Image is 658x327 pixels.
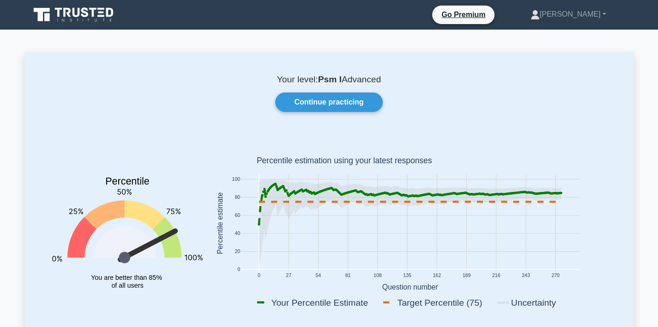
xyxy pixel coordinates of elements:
[433,273,441,278] text: 162
[235,249,240,254] text: 20
[237,267,240,272] text: 0
[257,273,260,278] text: 0
[382,283,438,291] text: Question number
[232,177,240,182] text: 100
[235,195,240,200] text: 80
[462,273,471,278] text: 189
[91,274,162,281] tspan: You are better than 85%
[374,273,382,278] text: 108
[47,74,612,85] p: Your level: Advanced
[216,192,223,254] text: Percentile estimate
[551,273,560,278] text: 270
[111,282,143,289] tspan: of all users
[275,93,382,112] a: Continue practicing
[522,273,530,278] text: 243
[256,156,432,166] text: Percentile estimation using your latest responses
[235,213,240,218] text: 60
[345,273,350,278] text: 81
[286,273,291,278] text: 27
[105,176,150,187] text: Percentile
[318,74,342,84] b: Psm I
[492,273,501,278] text: 216
[403,273,411,278] text: 135
[315,273,321,278] text: 54
[436,9,491,20] a: Go Premium
[235,231,240,236] text: 40
[508,5,628,24] a: [PERSON_NAME]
